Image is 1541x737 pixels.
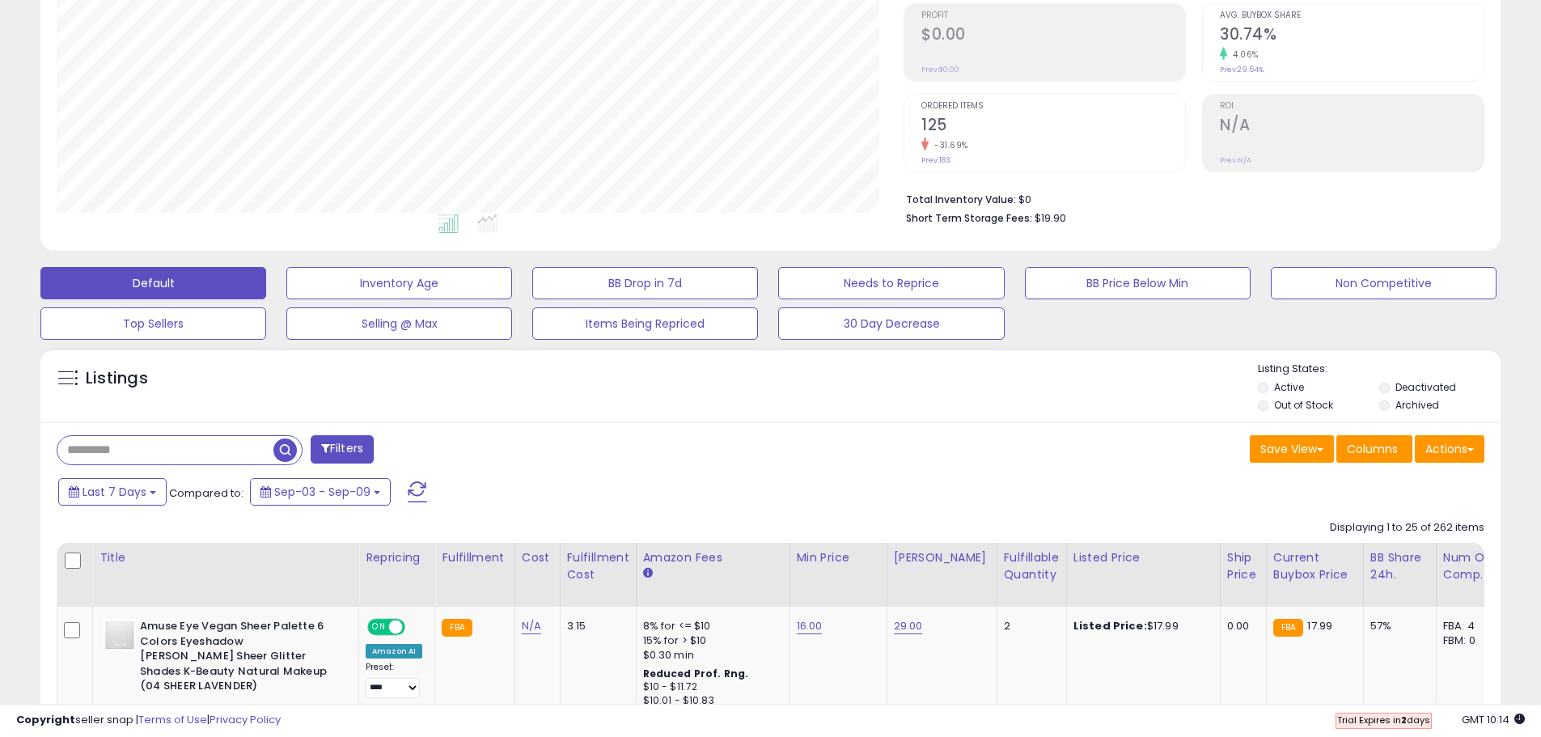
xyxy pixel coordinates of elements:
div: 0.00 [1227,619,1254,633]
div: $0.30 min [643,648,777,663]
small: Amazon Fees. [643,566,653,581]
div: Min Price [797,549,880,566]
small: FBA [1273,619,1303,637]
strong: Copyright [16,712,75,727]
img: 31KIaTJIdWL._SL40_.jpg [104,619,136,651]
b: Listed Price: [1073,618,1147,633]
p: Listing States: [1258,362,1501,377]
button: Non Competitive [1271,267,1497,299]
small: Prev: 183 [921,155,950,165]
span: Columns [1347,441,1398,457]
span: Trial Expires in days [1337,714,1430,726]
b: Amuse Eye Vegan Sheer Palette 6 Colors Eyeshadow [PERSON_NAME] Sheer Glitter Shades K-Beauty Natu... [140,619,337,698]
div: Amazon Fees [643,549,783,566]
small: -31.69% [929,139,968,151]
button: 30 Day Decrease [778,307,1004,340]
label: Out of Stock [1274,398,1333,412]
div: Cost [522,549,553,566]
button: Items Being Repriced [532,307,758,340]
small: 4.06% [1227,49,1259,61]
button: Columns [1336,435,1412,463]
span: Sep-03 - Sep-09 [274,484,370,500]
h2: 30.74% [1220,25,1484,47]
li: $0 [906,188,1472,208]
div: 3.15 [567,619,624,633]
button: Default [40,267,266,299]
h5: Listings [86,367,148,390]
b: Total Inventory Value: [906,193,1016,206]
div: Preset: [366,662,422,698]
span: ON [369,621,389,634]
button: Selling @ Max [286,307,512,340]
small: Prev: N/A [1220,155,1251,165]
span: OFF [403,621,429,634]
div: $17.99 [1073,619,1208,633]
div: Fulfillment Cost [567,549,629,583]
a: 16.00 [797,618,823,634]
span: Avg. Buybox Share [1220,11,1484,20]
button: BB Drop in 7d [532,267,758,299]
label: Deactivated [1395,380,1456,394]
span: 2025-09-17 10:14 GMT [1462,712,1525,727]
label: Active [1274,380,1304,394]
small: Prev: $0.00 [921,65,959,74]
b: Short Term Storage Fees: [906,211,1032,225]
button: Actions [1415,435,1484,463]
small: FBA [442,619,472,637]
div: FBM: 0 [1443,633,1497,648]
span: Compared to: [169,485,243,501]
a: 29.00 [894,618,923,634]
h2: $0.00 [921,25,1185,47]
b: Reduced Prof. Rng. [643,667,749,680]
div: FBA: 4 [1443,619,1497,633]
div: 57% [1370,619,1424,633]
button: Top Sellers [40,307,266,340]
div: 15% for > $10 [643,633,777,648]
div: Displaying 1 to 25 of 262 items [1330,520,1484,536]
div: $10 - $11.72 [643,680,777,694]
button: Sep-03 - Sep-09 [250,478,391,506]
div: Ship Price [1227,549,1259,583]
label: Archived [1395,398,1439,412]
span: Profit [921,11,1185,20]
div: 2 [1004,619,1054,633]
h2: 125 [921,116,1185,138]
div: BB Share 24h. [1370,549,1429,583]
small: Prev: 29.54% [1220,65,1264,74]
button: BB Price Below Min [1025,267,1251,299]
b: 2 [1401,714,1407,726]
span: Last 7 Days [83,484,146,500]
button: Save View [1250,435,1334,463]
button: Inventory Age [286,267,512,299]
span: 17.99 [1307,618,1332,633]
div: Fulfillment [442,549,507,566]
div: [PERSON_NAME] [894,549,990,566]
div: Current Buybox Price [1273,549,1357,583]
span: Ordered Items [921,102,1185,111]
span: ROI [1220,102,1484,111]
h2: N/A [1220,116,1484,138]
a: Terms of Use [138,712,207,727]
div: Listed Price [1073,549,1213,566]
div: Num of Comp. [1443,549,1502,583]
a: Privacy Policy [210,712,281,727]
div: seller snap | | [16,713,281,728]
div: Fulfillable Quantity [1004,549,1060,583]
span: $19.90 [1035,210,1066,226]
div: 8% for <= $10 [643,619,777,633]
button: Last 7 Days [58,478,167,506]
button: Filters [311,435,374,464]
div: Title [99,549,352,566]
div: Amazon AI [366,644,422,659]
div: Repricing [366,549,428,566]
button: Needs to Reprice [778,267,1004,299]
a: N/A [522,618,541,634]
